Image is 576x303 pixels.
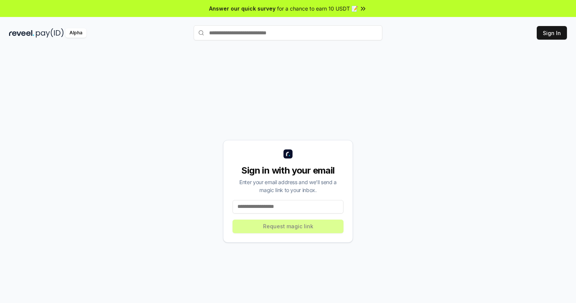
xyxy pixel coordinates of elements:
div: Alpha [65,28,86,38]
img: logo_small [283,149,293,158]
div: Enter your email address and we’ll send a magic link to your inbox. [233,178,343,194]
div: Sign in with your email [233,165,343,177]
img: reveel_dark [9,28,34,38]
button: Sign In [537,26,567,40]
img: pay_id [36,28,64,38]
span: for a chance to earn 10 USDT 📝 [277,5,358,12]
span: Answer our quick survey [209,5,276,12]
